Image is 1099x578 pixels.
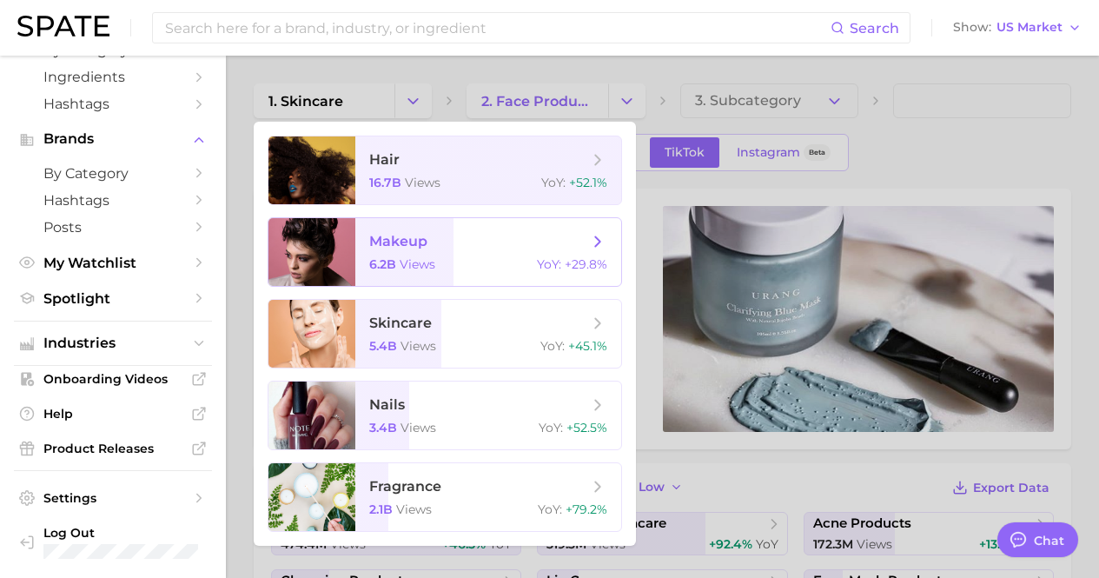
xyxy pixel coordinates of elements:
button: Brands [14,126,212,152]
span: +79.2% [566,502,607,517]
span: Show [953,23,991,32]
input: Search here for a brand, industry, or ingredient [163,13,831,43]
span: nails [369,396,405,413]
span: hair [369,151,400,168]
span: Spotlight [43,290,182,307]
span: Hashtags [43,192,182,209]
span: Ingredients [43,69,182,85]
button: ShowUS Market [949,17,1086,39]
a: Hashtags [14,187,212,214]
span: YoY : [539,420,563,435]
span: YoY : [537,256,561,272]
span: YoY : [541,175,566,190]
a: Posts [14,214,212,241]
span: Industries [43,336,182,351]
span: +29.8% [565,256,607,272]
a: My Watchlist [14,249,212,276]
span: by Category [43,165,182,182]
span: +45.1% [568,338,607,354]
span: views [401,338,436,354]
img: SPATE [17,16,109,37]
span: views [405,175,440,190]
a: by Category [14,160,212,187]
a: Hashtags [14,90,212,117]
a: Log out. Currently logged in with e-mail mj.jonker@supergoop.com. [14,520,212,564]
span: My Watchlist [43,255,182,271]
a: Ingredients [14,63,212,90]
span: makeup [369,233,427,249]
span: Search [850,20,899,37]
span: +52.1% [569,175,607,190]
span: +52.5% [566,420,607,435]
a: Settings [14,485,212,511]
span: views [401,420,436,435]
span: Log Out [43,525,209,541]
span: 5.4b [369,338,397,354]
span: YoY : [540,338,565,354]
span: views [396,502,432,517]
span: US Market [996,23,1063,32]
span: 16.7b [369,175,401,190]
span: Product Releases [43,441,182,456]
span: 3.4b [369,420,397,435]
a: Help [14,401,212,427]
span: 6.2b [369,256,396,272]
span: Onboarding Videos [43,371,182,387]
span: Hashtags [43,96,182,112]
a: Product Releases [14,435,212,462]
span: views [400,256,435,272]
ul: Change Category [254,122,636,546]
span: 2.1b [369,502,393,517]
span: YoY : [538,502,562,517]
span: skincare [369,315,432,331]
span: Posts [43,219,182,236]
a: Onboarding Videos [14,366,212,392]
span: Settings [43,490,182,506]
span: Help [43,406,182,422]
span: Brands [43,131,182,147]
span: fragrance [369,478,441,495]
a: Spotlight [14,285,212,312]
button: Industries [14,330,212,356]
